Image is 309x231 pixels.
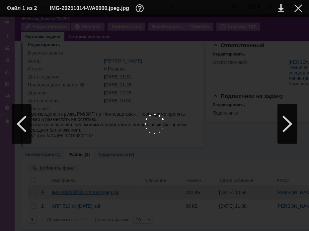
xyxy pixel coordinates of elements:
div: Следующий файл [277,104,297,144]
div: Файл 1 из 2 [7,6,40,11]
div: Закрыть окно (Esc) [294,4,302,12]
span: СДЕК [24,22,36,27]
div: Скачать файл [278,4,284,12]
img: g8MCieqoaVmdEGQyWKD2WShnEmKtIrNarfcrvcLDreuYlwOLIVyneotlVqmxef0uv2Oz+v3J7iRrNAW5PdxFgWIYFiFGMjn+A... [144,113,165,135]
div: Предыдущий файл [12,104,32,144]
div: IMG-20251014-WA0000.jpeg.jpg [50,4,146,12]
div: Дополнительная информация о файле (F11) [136,4,146,12]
